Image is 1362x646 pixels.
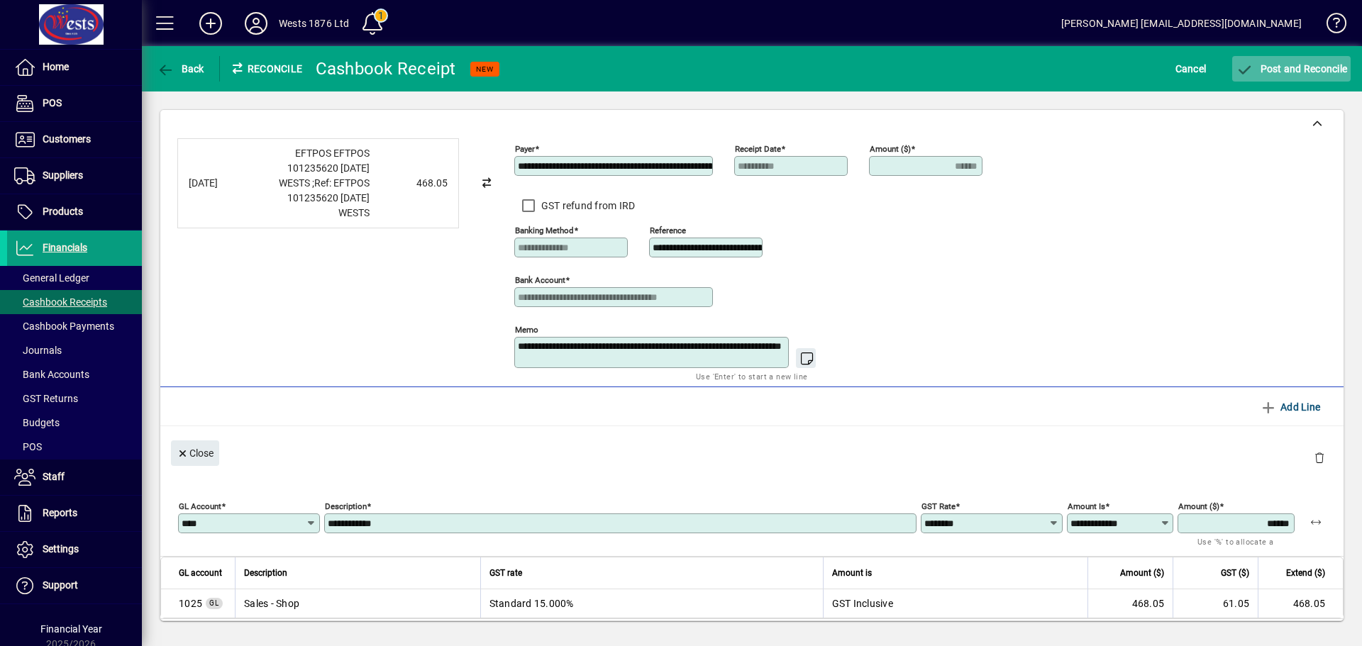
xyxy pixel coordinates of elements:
[515,325,538,335] mat-label: Memo
[7,532,142,567] a: Settings
[43,61,69,72] span: Home
[220,57,305,80] div: Reconcile
[377,176,448,191] div: 468.05
[179,596,202,611] span: Sales - Shop
[7,290,142,314] a: Cashbook Receipts
[1087,589,1173,618] td: 468.05
[1172,56,1210,82] button: Cancel
[43,169,83,181] span: Suppliers
[43,97,62,108] span: POS
[179,565,222,581] span: GL account
[179,501,221,511] mat-label: GL Account
[823,589,1087,618] td: GST Inclusive
[171,440,219,466] button: Close
[7,314,142,338] a: Cashbook Payments
[167,446,223,459] app-page-header-button: Close
[157,63,204,74] span: Back
[14,393,78,404] span: GST Returns
[7,362,142,386] a: Bank Accounts
[14,272,89,284] span: General Ledger
[1258,589,1343,618] td: 468.05
[7,50,142,85] a: Home
[7,386,142,411] a: GST Returns
[209,599,219,607] span: GL
[7,86,142,121] a: POS
[43,579,78,591] span: Support
[1197,533,1283,564] mat-hint: Use '%' to allocate a percentage
[7,411,142,435] a: Budgets
[1068,501,1105,511] mat-label: Amount is
[43,133,91,145] span: Customers
[235,589,480,618] td: Sales - Shop
[1236,63,1347,74] span: Post and Reconcile
[188,11,233,36] button: Add
[177,442,214,465] span: Close
[7,568,142,603] a: Support
[480,589,823,618] td: Standard 15.000%
[870,144,911,154] mat-label: Amount ($)
[7,122,142,157] a: Customers
[14,369,89,380] span: Bank Accounts
[515,144,535,154] mat-label: Payer
[43,242,87,253] span: Financials
[316,57,456,80] div: Cashbook Receipt
[832,565,872,581] span: Amount is
[1120,565,1164,581] span: Amount ($)
[1302,440,1336,474] button: Delete
[696,368,807,384] mat-hint: Use 'Enter' to start a new line
[7,158,142,194] a: Suppliers
[325,501,367,511] mat-label: Description
[489,565,522,581] span: GST rate
[1286,565,1325,581] span: Extend ($)
[1221,565,1249,581] span: GST ($)
[43,206,83,217] span: Products
[189,176,245,191] div: [DATE]
[515,225,574,235] mat-label: Banking method
[921,501,956,511] mat-label: GST rate
[650,225,686,235] mat-label: Reference
[1061,12,1302,35] div: [PERSON_NAME] [EMAIL_ADDRESS][DOMAIN_NAME]
[43,543,79,555] span: Settings
[1178,501,1219,511] mat-label: Amount ($)
[1260,396,1321,418] span: Add Line
[279,12,349,35] div: Wests 1876 Ltd
[40,623,102,635] span: Financial Year
[7,496,142,531] a: Reports
[1173,589,1258,618] td: 61.05
[515,275,565,285] mat-label: Bank Account
[244,565,287,581] span: Description
[1316,3,1344,49] a: Knowledge Base
[14,296,107,308] span: Cashbook Receipts
[153,56,208,82] button: Back
[43,507,77,518] span: Reports
[1232,56,1351,82] button: Post and Reconcile
[1299,505,1333,539] button: Apply remaining balance
[14,321,114,332] span: Cashbook Payments
[1254,394,1327,420] button: Add Line
[279,147,370,218] span: EFTPOS EFTPOS 101235620 [DATE] WESTS ;Ref: EFTPOS 101235620 [DATE] WESTS
[7,266,142,290] a: General Ledger
[43,471,65,482] span: Staff
[7,194,142,230] a: Products
[735,144,781,154] mat-label: Receipt Date
[538,199,636,213] label: GST refund from IRD
[14,345,62,356] span: Journals
[14,417,60,428] span: Budgets
[1175,57,1207,80] span: Cancel
[7,435,142,459] a: POS
[1302,451,1336,464] app-page-header-button: Delete
[233,11,279,36] button: Profile
[14,441,42,452] span: POS
[142,56,220,82] app-page-header-button: Back
[7,338,142,362] a: Journals
[476,65,494,74] span: NEW
[7,460,142,495] a: Staff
